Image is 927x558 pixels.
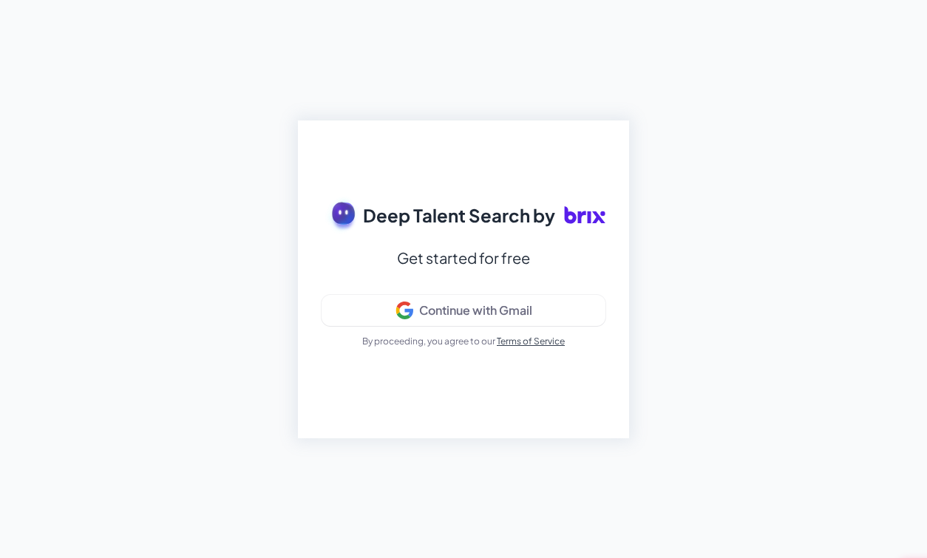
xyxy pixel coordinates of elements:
[363,202,555,228] span: Deep Talent Search by
[419,303,532,318] div: Continue with Gmail
[497,336,565,347] a: Terms of Service
[322,295,605,326] button: Continue with Gmail
[362,335,565,348] p: By proceeding, you agree to our
[397,245,530,271] div: Get started for free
